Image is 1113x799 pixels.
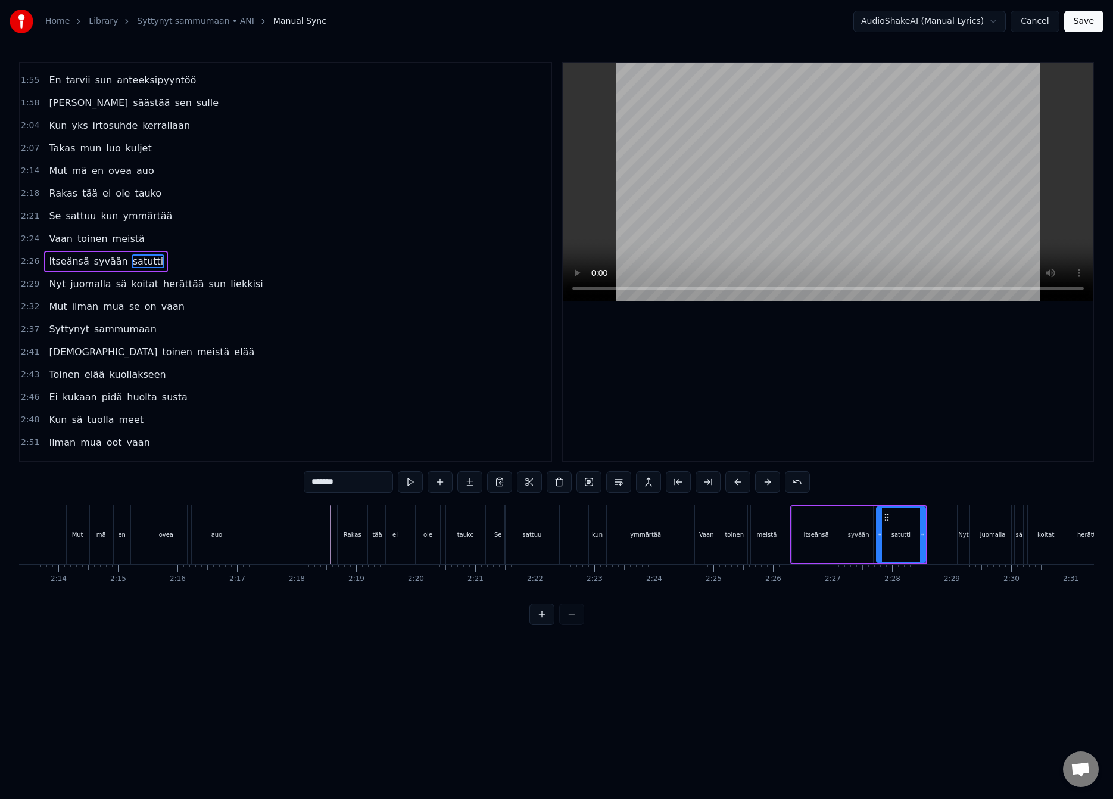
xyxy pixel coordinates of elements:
span: 2:29 [21,278,39,290]
div: 2:29 [944,574,960,584]
span: sun [94,73,114,87]
div: Rakas [344,530,361,539]
span: 2:21 [21,210,39,222]
span: 2:51 [21,437,39,449]
span: toinen [76,232,109,245]
span: liekkisi [229,277,264,291]
div: 2:30 [1003,574,1020,584]
span: tuolla [86,413,116,427]
span: en [91,164,105,178]
span: auo [135,164,155,178]
span: tarvii [65,73,92,87]
span: ilman [71,300,99,313]
div: 2:16 [170,574,186,584]
span: meistä [111,232,146,245]
span: kuljet [124,141,153,155]
span: [PERSON_NAME] [48,96,129,110]
div: 2:23 [587,574,603,584]
span: anteeksipyyntöö [116,73,197,87]
span: Mut [48,300,68,313]
div: ovea [159,530,173,539]
div: tauko [457,530,474,539]
span: 2:48 [21,414,39,426]
div: Nyt [958,530,968,539]
div: 2:18 [289,574,305,584]
div: ei [392,530,398,539]
span: herättää [162,277,205,291]
span: ymmärtää [121,209,173,223]
span: vaan [126,436,151,449]
span: Ilman [48,436,77,449]
span: Manual Sync [273,15,326,27]
span: En [48,73,62,87]
span: Se [48,209,62,223]
span: juomalla [69,277,112,291]
div: auo [211,530,223,539]
div: Itseänsä [804,530,829,539]
span: Syttynyt [48,458,91,472]
span: sen [174,96,193,110]
span: mä [71,164,88,178]
div: herättää [1077,530,1103,539]
div: 2:22 [527,574,543,584]
span: 2:54 [21,459,39,471]
a: Open chat [1063,751,1099,787]
span: säästää [132,96,171,110]
span: Kun [48,413,68,427]
span: kukaan [61,390,98,404]
nav: breadcrumb [45,15,326,27]
a: Library [89,15,118,27]
span: yks [70,119,89,132]
div: meistä [756,530,777,539]
span: sulle [195,96,220,110]
span: toinen [161,345,194,359]
span: tauko [133,186,163,200]
span: syvään [93,254,129,268]
button: Cancel [1011,11,1059,32]
span: elää [83,368,106,381]
img: youka [10,10,33,33]
div: syvään [848,530,869,539]
span: sammumaan [93,322,158,336]
span: 2:14 [21,165,39,177]
span: 2:04 [21,120,39,132]
div: koitat [1037,530,1054,539]
button: Save [1064,11,1103,32]
div: juomalla [980,530,1006,539]
span: Nyt [48,277,67,291]
span: 1:58 [21,97,39,109]
div: 2:28 [884,574,900,584]
div: 2:27 [825,574,841,584]
span: kuollakseen [108,368,167,381]
span: satutti [132,254,165,268]
span: se [128,300,141,313]
span: Toinen [48,368,80,381]
a: Home [45,15,70,27]
span: tää [81,186,99,200]
span: Rakas [48,186,79,200]
span: ole [114,186,131,200]
span: kun [99,209,119,223]
div: ole [423,530,432,539]
div: Mut [72,530,83,539]
span: sammumaan [93,458,158,472]
span: Itseänsä [48,254,90,268]
span: irtosuhde [92,119,139,132]
div: 2:17 [229,574,245,584]
span: sun [208,277,227,291]
div: tää [372,530,382,539]
span: ei [101,186,112,200]
div: 2:25 [706,574,722,584]
div: satutti [891,530,911,539]
span: sä [115,277,128,291]
div: Vaan [699,530,714,539]
span: luo [105,141,121,155]
span: Takas [48,141,76,155]
span: koitat [130,277,160,291]
span: 2:37 [21,324,39,335]
span: vaan [160,300,186,313]
span: sattuu [64,209,97,223]
div: 2:31 [1063,574,1079,584]
span: Kun [48,119,68,132]
span: Ei [48,390,59,404]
